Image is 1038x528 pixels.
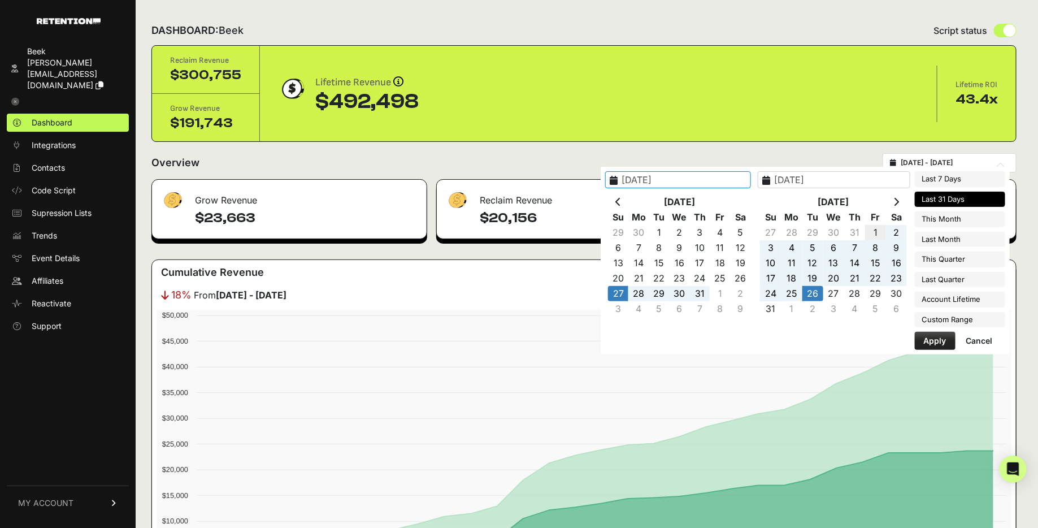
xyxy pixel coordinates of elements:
a: MY ACCOUNT [7,486,129,520]
div: Open Intercom Messenger [1000,456,1027,483]
td: 6 [823,240,844,256]
div: Reclaim Revenue [437,180,722,214]
li: Last Month [915,232,1005,248]
span: Script status [933,24,987,37]
li: Last Quarter [915,272,1005,288]
span: From [194,288,286,302]
td: 4 [710,225,730,240]
a: Affiliates [7,272,129,290]
td: 9 [886,240,907,256]
th: [DATE] [781,194,887,210]
span: Code Script [32,185,76,196]
th: We [823,210,844,225]
td: 7 [628,240,649,256]
h3: Cumulative Revenue [161,265,264,280]
li: Last 7 Days [915,171,1005,187]
td: 5 [649,301,669,317]
text: $35,000 [162,388,188,397]
span: Affiliates [32,275,63,287]
th: Sa [730,210,750,225]
img: Retention.com [37,18,101,24]
td: 29 [865,286,886,301]
td: 23 [669,271,689,286]
button: Cancel [957,332,1002,350]
span: [PERSON_NAME][EMAIL_ADDRESS][DOMAIN_NAME] [27,58,97,90]
th: Tu [802,210,823,225]
a: Reactivate [7,295,129,313]
td: 30 [886,286,907,301]
li: This Month [915,211,1005,227]
td: 25 [781,286,802,301]
a: Code Script [7,181,129,200]
td: 23 [886,271,907,286]
td: 3 [689,225,710,240]
td: 8 [710,301,730,317]
span: Dashboard [32,117,72,128]
td: 14 [628,256,649,271]
td: 29 [802,225,823,240]
a: Supression Lists [7,204,129,222]
a: Beek [PERSON_NAME][EMAIL_ADDRESS][DOMAIN_NAME] [7,42,129,94]
td: 18 [781,271,802,286]
th: Mo [781,210,802,225]
td: 31 [689,286,710,301]
a: Dashboard [7,114,129,132]
td: 16 [669,256,689,271]
td: 12 [802,256,823,271]
td: 24 [689,271,710,286]
th: Fr [865,210,886,225]
td: 1 [865,225,886,240]
th: We [669,210,689,225]
td: 29 [608,225,628,240]
h4: $20,156 [480,209,713,227]
div: Grow Revenue [170,103,241,114]
td: 11 [710,240,730,256]
span: Contacts [32,162,65,174]
td: 20 [608,271,628,286]
text: $30,000 [162,414,188,422]
td: 2 [730,286,750,301]
th: Su [608,210,628,225]
td: 22 [649,271,669,286]
a: Trends [7,227,129,245]
td: 30 [628,225,649,240]
td: 11 [781,256,802,271]
td: 6 [669,301,689,317]
td: 19 [802,271,823,286]
td: 31 [844,225,865,240]
td: 9 [730,301,750,317]
td: 3 [608,301,628,317]
span: 18% [171,287,192,303]
td: 20 [823,271,844,286]
td: 29 [649,286,669,301]
td: 2 [669,225,689,240]
td: 30 [669,286,689,301]
td: 6 [608,240,628,256]
td: 3 [760,240,781,256]
td: 5 [865,301,886,317]
div: $300,755 [170,66,241,84]
span: Beek [219,24,244,36]
td: 16 [886,256,907,271]
td: 26 [730,271,750,286]
a: Event Details [7,249,129,267]
text: $10,000 [162,517,188,525]
div: Grow Revenue [152,180,427,214]
td: 15 [649,256,669,271]
img: fa-dollar-13500eef13a19c4ab2b9ed9ad552e47b0d9fc28b02b83b90ba0e00f96d6372e9.png [446,189,468,211]
span: Trends [32,230,57,241]
a: Integrations [7,136,129,154]
td: 27 [608,286,628,301]
text: $40,000 [162,362,188,371]
h4: $23,663 [195,209,418,227]
td: 30 [823,225,844,240]
text: $15,000 [162,491,188,500]
td: 19 [730,256,750,271]
td: 21 [628,271,649,286]
td: 15 [865,256,886,271]
td: 25 [710,271,730,286]
li: Account Lifetime [915,292,1005,308]
th: [DATE] [628,194,730,210]
td: 8 [649,240,669,256]
td: 28 [628,286,649,301]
